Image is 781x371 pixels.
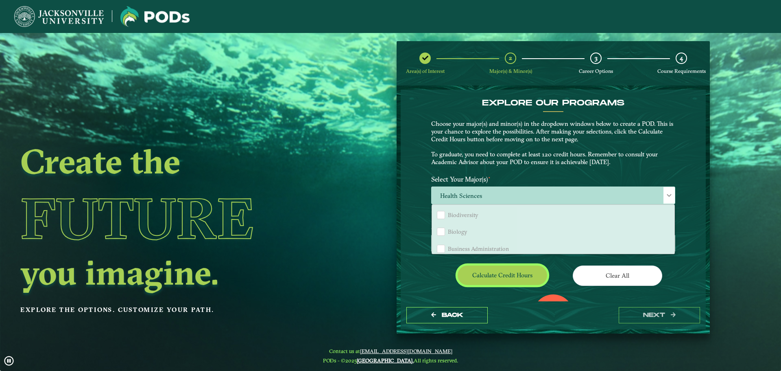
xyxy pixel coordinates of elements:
span: Course Requirements [657,68,706,74]
span: Major(s) & Minor(s) [489,68,532,74]
button: Clear All [573,266,662,285]
h1: Future [20,181,331,255]
span: 4 [680,54,683,62]
h4: EXPLORE OUR PROGRAMS [431,98,675,108]
label: Select Your Minor(s) [425,220,681,235]
span: 3 [595,54,598,62]
span: Career Options [579,68,613,74]
img: Jacksonville University logo [14,6,104,27]
p: Please select at least one Major [431,206,675,214]
span: Biodiversity [448,211,478,219]
span: Business Administration [448,245,509,252]
a: [GEOGRAPHIC_DATA]. [357,357,414,364]
label: Select Your Major(s) [425,172,681,187]
sup: ⋆ [488,174,491,180]
li: Biology [432,223,674,240]
img: Jacksonville University logo [120,6,190,27]
li: Biodiversity [432,206,674,223]
button: Calculate credit hours [458,266,547,285]
a: [EMAIL_ADDRESS][DOMAIN_NAME] [360,348,452,354]
span: Back [442,312,463,318]
span: 2 [509,54,512,62]
p: Choose your major(s) and minor(s) in the dropdown windows below to create a POD. This is your cha... [431,120,675,166]
button: next [619,307,700,324]
span: Health Sciences [432,187,675,204]
span: Area(s) of Interest [406,68,445,74]
p: Explore the options. Customize your path. [20,304,331,316]
h2: Create the [20,144,331,178]
button: Back [406,307,488,324]
h2: you imagine. [20,255,331,290]
li: Business Administration [432,240,674,257]
span: Contact us at [323,348,458,354]
span: Biology [448,228,467,235]
span: PODs - ©2025 All rights reserved. [323,357,458,364]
